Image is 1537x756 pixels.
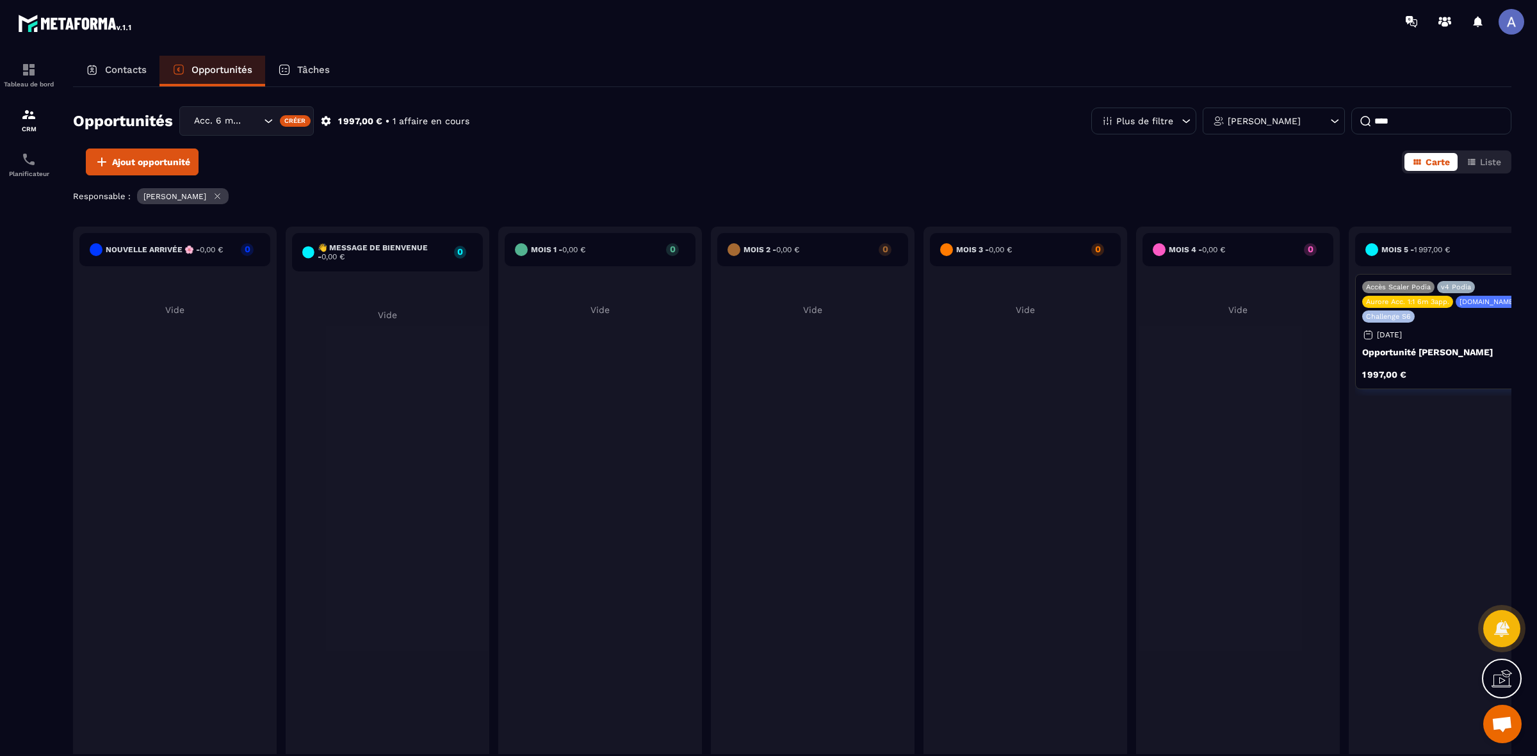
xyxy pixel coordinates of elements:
a: schedulerschedulerPlanificateur [3,142,54,187]
p: Challenge S6 [1366,312,1411,321]
p: Opportunités [191,64,252,76]
a: Contacts [73,56,159,86]
h2: Opportunités [73,108,173,134]
p: [PERSON_NAME] [143,192,206,201]
a: formationformationCRM [3,97,54,142]
p: v4 Podia [1441,283,1471,291]
span: 0,00 € [989,245,1012,254]
p: 0 [1304,245,1317,253]
button: Liste [1459,153,1509,171]
p: Tableau de bord [3,81,54,88]
button: Carte [1404,153,1458,171]
p: [DOMAIN_NAME] [1460,298,1516,306]
img: formation [21,62,37,77]
p: [DATE] [1377,330,1402,339]
h6: Mois 1 - [531,245,585,254]
input: Search for option [248,114,261,128]
p: 0 [1091,245,1104,253]
p: Tâches [297,64,330,76]
p: Responsable : [73,191,131,201]
p: Vide [505,305,695,315]
span: Carte [1426,157,1450,167]
p: 1 997,00 € [338,115,382,127]
h6: Mois 2 - [744,245,799,254]
h6: Mois 5 - [1381,245,1450,254]
span: Ajout opportunité [112,156,190,168]
span: 1 997,00 € [1414,245,1450,254]
p: Aurore Acc. 1:1 6m 3app. [1366,298,1449,306]
p: Vide [1143,305,1333,315]
a: Opportunités [159,56,265,86]
h6: Mois 3 - [956,245,1012,254]
span: 0,00 € [200,245,223,254]
a: formationformationTableau de bord [3,52,54,97]
p: 0 [454,247,466,256]
p: 0 [879,245,891,253]
span: Liste [1480,157,1501,167]
p: Vide [292,310,483,320]
p: Planificateur [3,170,54,177]
span: 0,00 € [1202,245,1225,254]
p: Contacts [105,64,147,76]
p: Vide [930,305,1121,315]
p: Vide [79,305,270,315]
p: 1 affaire en cours [393,115,469,127]
p: 0 [666,245,679,253]
h6: Mois 4 - [1169,245,1225,254]
div: Créer [280,115,311,127]
span: 0,00 € [321,252,345,261]
img: logo [18,12,133,35]
p: 0 [241,245,254,253]
p: [PERSON_NAME] [1228,117,1301,125]
button: Ajout opportunité [86,149,199,175]
p: Vide [717,305,908,315]
img: formation [21,107,37,122]
p: Accès Scaler Podia [1366,283,1431,291]
p: • [386,115,389,127]
p: 1 997,00 € [1362,370,1406,379]
span: Acc. 6 mois - 3 appels [191,114,248,128]
span: 0,00 € [776,245,799,254]
p: Plus de filtre [1116,117,1173,125]
p: CRM [3,125,54,133]
div: Search for option [179,106,314,136]
div: Ouvrir le chat [1483,705,1522,743]
img: scheduler [21,152,37,167]
a: Tâches [265,56,343,86]
span: 0,00 € [562,245,585,254]
h6: 👋 Message de Bienvenue - [318,243,448,261]
h6: Nouvelle arrivée 🌸 - [106,245,223,254]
